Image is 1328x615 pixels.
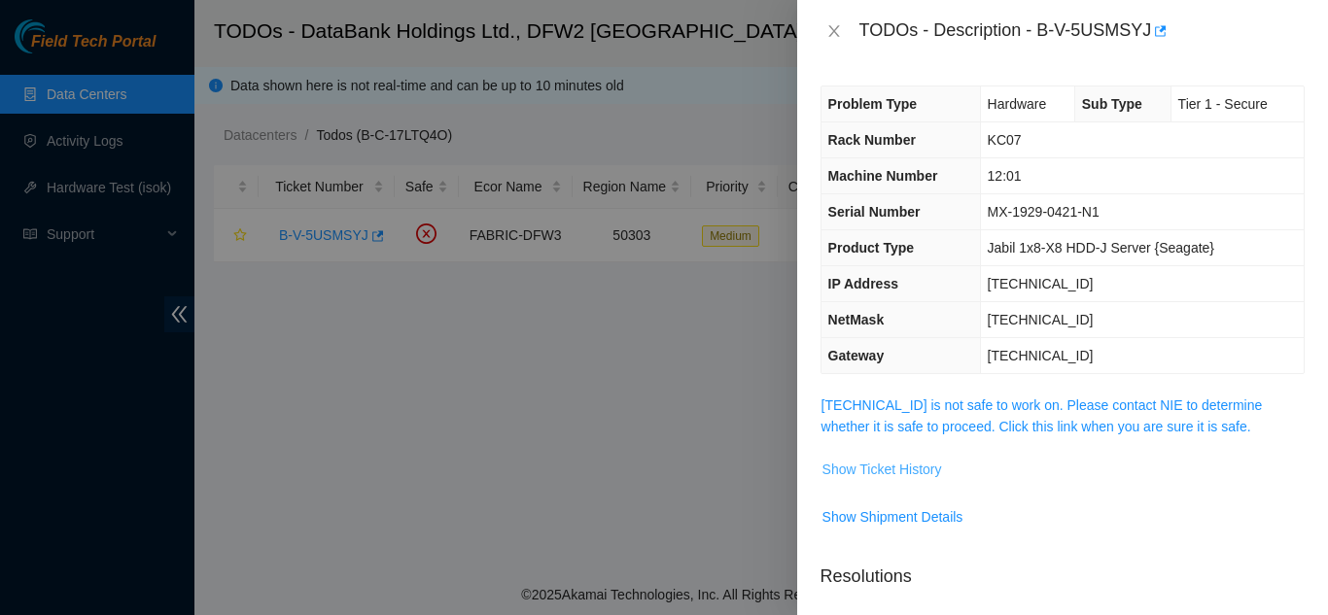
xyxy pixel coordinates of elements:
span: Hardware [988,96,1047,112]
span: Tier 1 - Secure [1178,96,1268,112]
span: [TECHNICAL_ID] [988,276,1094,291]
button: Show Shipment Details [821,501,964,532]
p: Resolutions [821,548,1305,590]
span: Jabil 1x8-X8 HDD-J Server {Seagate} [988,240,1214,256]
span: Product Type [828,240,914,256]
button: Show Ticket History [821,454,943,485]
span: IP Address [828,276,898,291]
span: Show Shipment Details [822,506,963,528]
span: [TECHNICAL_ID] [988,312,1094,327]
span: Serial Number [828,204,921,220]
span: Problem Type [828,96,918,112]
span: 12:01 [988,168,1022,184]
span: MX-1929-0421-N1 [988,204,1100,220]
a: [TECHNICAL_ID] is not safe to work on. Please contact NIE to determine whether it is safe to proc... [821,397,1263,434]
span: close [826,23,842,39]
span: Rack Number [828,132,916,148]
span: Show Ticket History [822,459,942,480]
span: [TECHNICAL_ID] [988,348,1094,363]
div: TODOs - Description - B-V-5USMSYJ [859,16,1305,47]
span: NetMask [828,312,885,327]
span: Machine Number [828,168,938,184]
button: Close [821,22,848,41]
span: Sub Type [1082,96,1142,112]
span: KC07 [988,132,1022,148]
span: Gateway [828,348,885,363]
